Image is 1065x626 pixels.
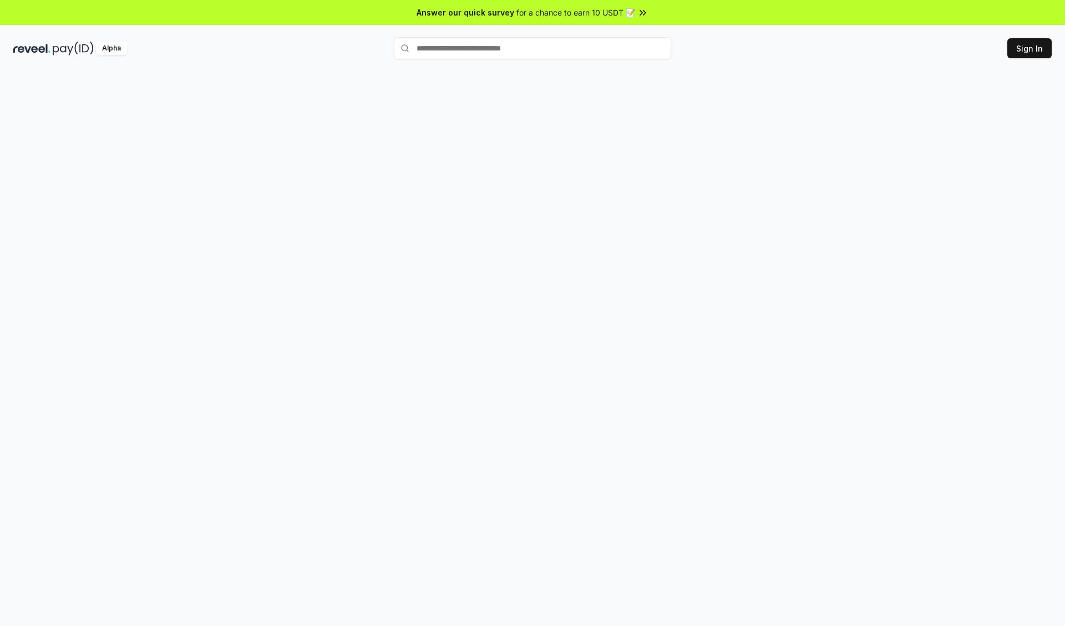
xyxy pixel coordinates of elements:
span: Answer our quick survey [417,7,514,18]
img: reveel_dark [13,42,50,55]
img: pay_id [53,42,94,55]
span: for a chance to earn 10 USDT 📝 [516,7,635,18]
button: Sign In [1007,38,1052,58]
div: Alpha [96,42,127,55]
